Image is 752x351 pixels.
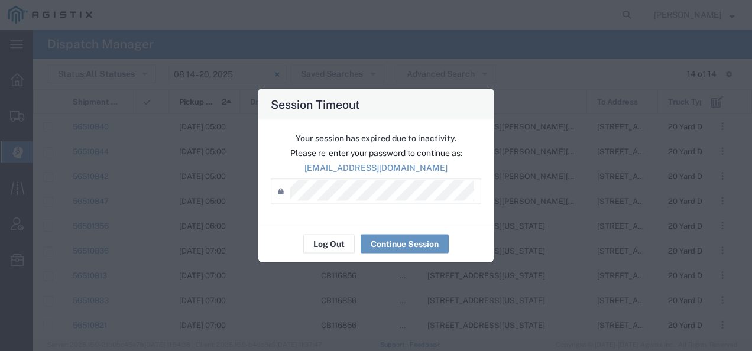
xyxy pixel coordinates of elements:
[271,96,360,113] h4: Session Timeout
[361,235,449,253] button: Continue Session
[271,132,481,145] p: Your session has expired due to inactivity.
[303,235,355,253] button: Log Out
[271,147,481,160] p: Please re-enter your password to continue as:
[271,162,481,174] p: [EMAIL_ADDRESS][DOMAIN_NAME]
